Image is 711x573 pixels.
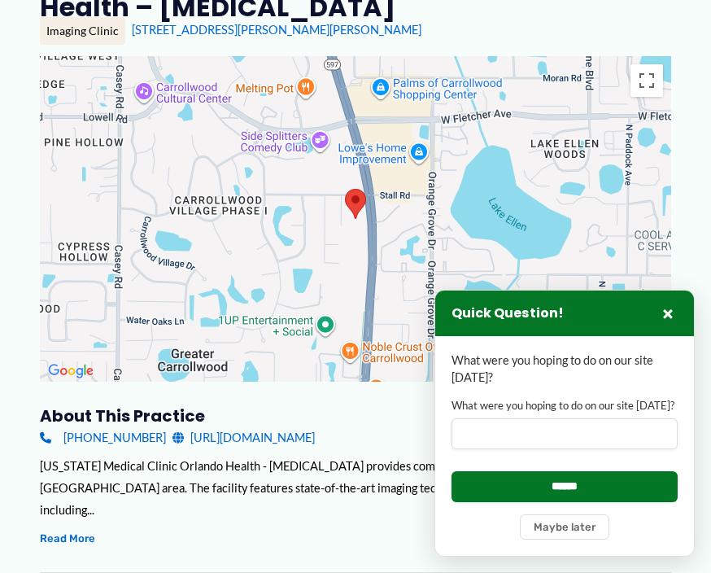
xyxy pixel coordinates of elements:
[520,514,609,540] button: Maybe later
[451,398,678,413] label: What were you hoping to do on our site [DATE]?
[44,361,98,382] a: Open this area in Google Maps (opens a new window)
[44,361,98,382] img: Google
[172,426,315,448] a: [URL][DOMAIN_NAME]
[630,64,663,97] button: Toggle fullscreen view
[40,405,671,426] h3: About this practice
[451,305,564,322] h3: Quick Question!
[40,455,671,521] div: [US_STATE] Medical Clinic Orlando Health - [MEDICAL_DATA] provides comprehensive diagnostic imagi...
[658,304,678,323] button: Close
[451,352,678,386] p: What were you hoping to do on our site [DATE]?
[132,23,421,37] a: [STREET_ADDRESS][PERSON_NAME][PERSON_NAME]
[40,426,166,448] a: [PHONE_NUMBER]
[40,17,125,45] div: Imaging Clinic
[40,529,95,548] button: Read More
